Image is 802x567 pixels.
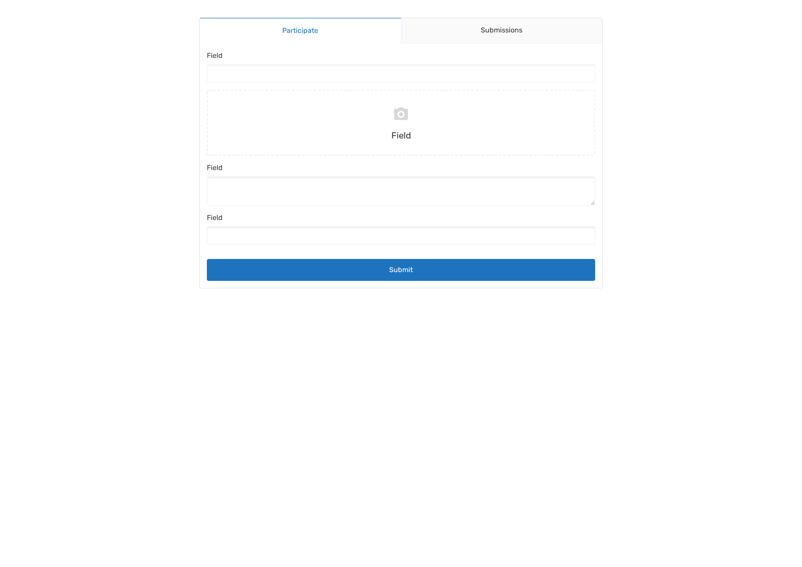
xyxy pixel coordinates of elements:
[401,18,603,43] a: Submissions
[207,50,595,64] label: Field
[207,213,595,227] label: Field
[207,259,595,281] button: Submit
[200,18,401,43] a: Participate
[207,163,595,177] label: Field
